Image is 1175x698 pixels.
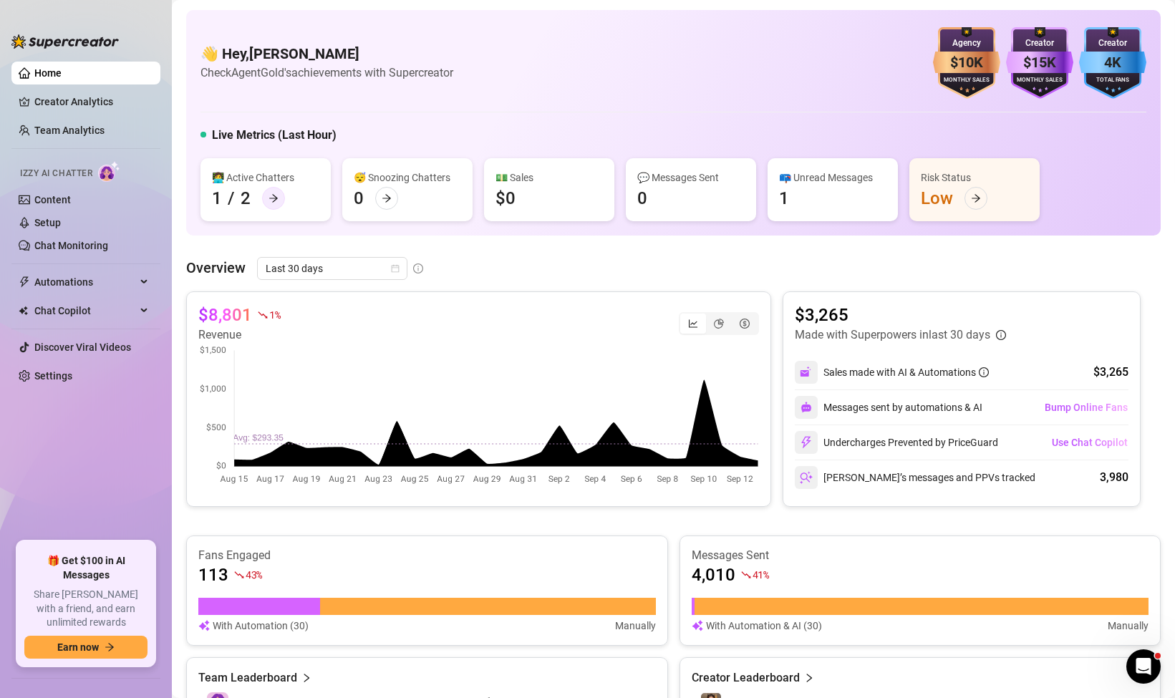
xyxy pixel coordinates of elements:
[198,563,228,586] article: 113
[779,187,789,210] div: 1
[1052,437,1128,448] span: Use Chat Copilot
[1006,37,1073,50] div: Creator
[795,431,998,454] div: Undercharges Prevented by PriceGuard
[741,570,751,580] span: fall
[200,64,453,82] article: Check AgentGold's achievements with Supercreator
[800,471,813,484] img: svg%3e
[688,319,698,329] span: line-chart
[1079,76,1146,85] div: Total Fans
[1093,364,1128,381] div: $3,265
[1006,52,1073,74] div: $15K
[933,37,1000,50] div: Agency
[198,618,210,634] img: svg%3e
[637,187,647,210] div: 0
[795,326,990,344] article: Made with Superpowers in last 30 days
[105,642,115,652] span: arrow-right
[20,167,92,180] span: Izzy AI Chatter
[301,669,311,687] span: right
[979,367,989,377] span: info-circle
[1079,52,1146,74] div: 4K
[246,568,262,581] span: 43 %
[1108,618,1149,634] article: Manually
[34,67,62,79] a: Home
[24,554,148,582] span: 🎁 Get $100 in AI Messages
[1006,27,1073,99] img: purple-badge-B9DA21FR.svg
[391,264,400,273] span: calendar
[996,330,1006,340] span: info-circle
[495,187,516,210] div: $0
[34,370,72,382] a: Settings
[354,187,364,210] div: 0
[1079,27,1146,99] img: blue-badge-DgoSNQY1.svg
[692,548,1149,563] article: Messages Sent
[34,341,131,353] a: Discover Viral Videos
[413,263,423,273] span: info-circle
[1126,649,1161,684] iframe: Intercom live chat
[34,271,136,294] span: Automations
[200,44,453,64] h4: 👋 Hey, [PERSON_NAME]
[1051,431,1128,454] button: Use Chat Copilot
[258,310,268,320] span: fall
[24,588,148,630] span: Share [PERSON_NAME] with a friend, and earn unlimited rewards
[24,636,148,659] button: Earn nowarrow-right
[740,319,750,329] span: dollar-circle
[823,364,989,380] div: Sales made with AI & Automations
[637,170,745,185] div: 💬 Messages Sent
[692,618,703,634] img: svg%3e
[34,299,136,322] span: Chat Copilot
[241,187,251,210] div: 2
[186,257,246,278] article: Overview
[933,52,1000,74] div: $10K
[382,193,392,203] span: arrow-right
[795,396,982,419] div: Messages sent by automations & AI
[34,217,61,228] a: Setup
[933,27,1000,99] img: bronze-badge-qSZam9Wu.svg
[795,304,1006,326] article: $3,265
[34,90,149,113] a: Creator Analytics
[57,641,99,653] span: Earn now
[779,170,886,185] div: 📪 Unread Messages
[269,193,279,203] span: arrow-right
[98,161,120,182] img: AI Chatter
[11,34,119,49] img: logo-BBDzfeDw.svg
[34,240,108,251] a: Chat Monitoring
[198,326,280,344] article: Revenue
[921,170,1028,185] div: Risk Status
[19,276,30,288] span: thunderbolt
[212,187,222,210] div: 1
[1044,396,1128,419] button: Bump Online Fans
[804,669,814,687] span: right
[1045,402,1128,413] span: Bump Online Fans
[800,366,813,379] img: svg%3e
[495,170,603,185] div: 💵 Sales
[198,304,252,326] article: $8,801
[971,193,981,203] span: arrow-right
[234,570,244,580] span: fall
[615,618,656,634] article: Manually
[714,319,724,329] span: pie-chart
[692,669,800,687] article: Creator Leaderboard
[706,618,822,634] article: With Automation & AI (30)
[1079,37,1146,50] div: Creator
[198,669,297,687] article: Team Leaderboard
[269,308,280,321] span: 1 %
[795,466,1035,489] div: [PERSON_NAME]’s messages and PPVs tracked
[19,306,28,316] img: Chat Copilot
[692,563,735,586] article: 4,010
[753,568,769,581] span: 41 %
[34,194,71,205] a: Content
[1100,469,1128,486] div: 3,980
[1006,76,1073,85] div: Monthly Sales
[801,402,812,413] img: svg%3e
[198,548,656,563] article: Fans Engaged
[212,127,337,144] h5: Live Metrics (Last Hour)
[212,170,319,185] div: 👩‍💻 Active Chatters
[354,170,461,185] div: 😴 Snoozing Chatters
[266,258,399,279] span: Last 30 days
[213,618,309,634] article: With Automation (30)
[800,436,813,449] img: svg%3e
[679,312,759,335] div: segmented control
[34,125,105,136] a: Team Analytics
[933,76,1000,85] div: Monthly Sales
